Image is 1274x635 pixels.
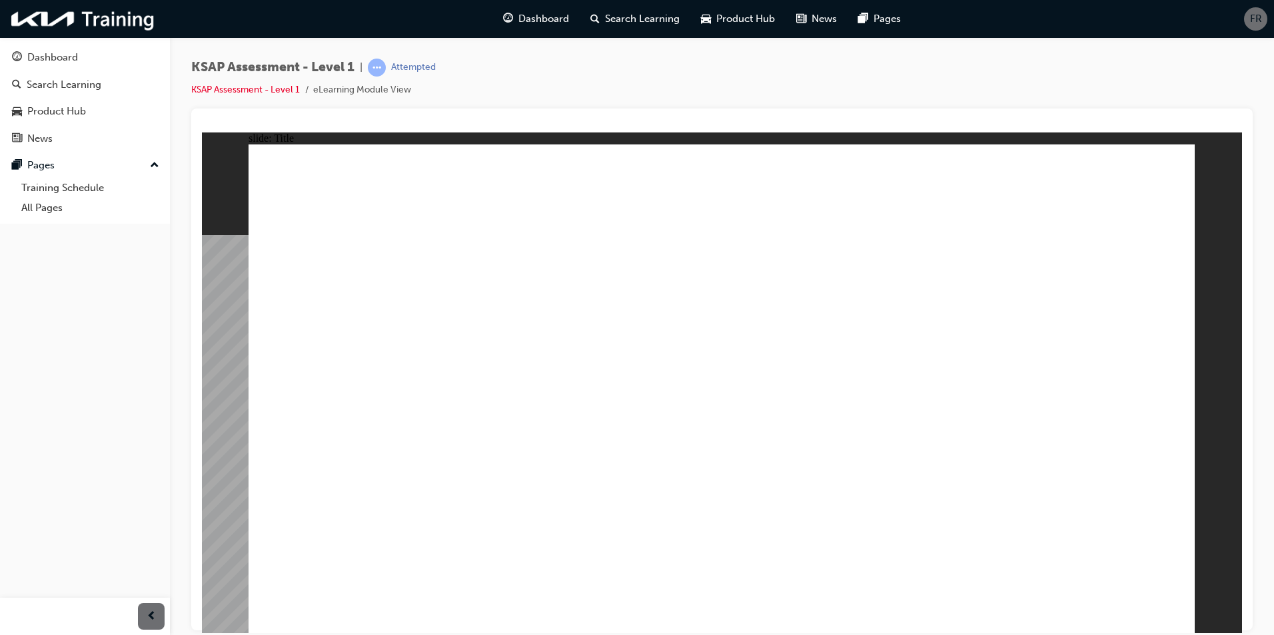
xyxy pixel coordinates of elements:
span: guage-icon [12,52,22,64]
a: car-iconProduct Hub [690,5,786,33]
a: Training Schedule [16,178,165,198]
li: eLearning Module View [313,83,411,98]
span: | [360,60,362,75]
span: up-icon [150,157,159,174]
div: Dashboard [27,50,78,65]
span: search-icon [12,79,21,91]
span: Search Learning [605,11,680,27]
span: pages-icon [858,11,868,27]
button: FR [1244,7,1267,31]
div: Attempted [391,61,436,74]
span: Pages [874,11,901,27]
a: pages-iconPages [848,5,912,33]
a: KSAP Assessment - Level 1 [191,84,300,95]
span: prev-icon [147,608,157,625]
span: Dashboard [518,11,569,27]
span: guage-icon [503,11,513,27]
img: kia-training [7,5,160,33]
span: news-icon [12,133,22,145]
div: News [27,131,53,146]
button: Pages [5,153,165,178]
a: search-iconSearch Learning [580,5,690,33]
span: KSAP Assessment - Level 1 [191,60,354,75]
a: Product Hub [5,99,165,124]
div: Product Hub [27,104,86,119]
a: Dashboard [5,45,165,70]
a: guage-iconDashboard [492,5,580,33]
span: Product Hub [716,11,775,27]
span: News [812,11,837,27]
a: news-iconNews [786,5,848,33]
div: Pages [27,158,55,173]
span: learningRecordVerb_ATTEMPT-icon [368,59,386,77]
a: Search Learning [5,73,165,97]
span: FR [1250,11,1262,27]
span: car-icon [12,106,22,118]
span: search-icon [590,11,600,27]
span: pages-icon [12,160,22,172]
a: All Pages [16,198,165,218]
a: News [5,126,165,151]
div: Search Learning [27,77,101,93]
span: car-icon [701,11,711,27]
button: DashboardSearch LearningProduct HubNews [5,43,165,153]
span: news-icon [796,11,806,27]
